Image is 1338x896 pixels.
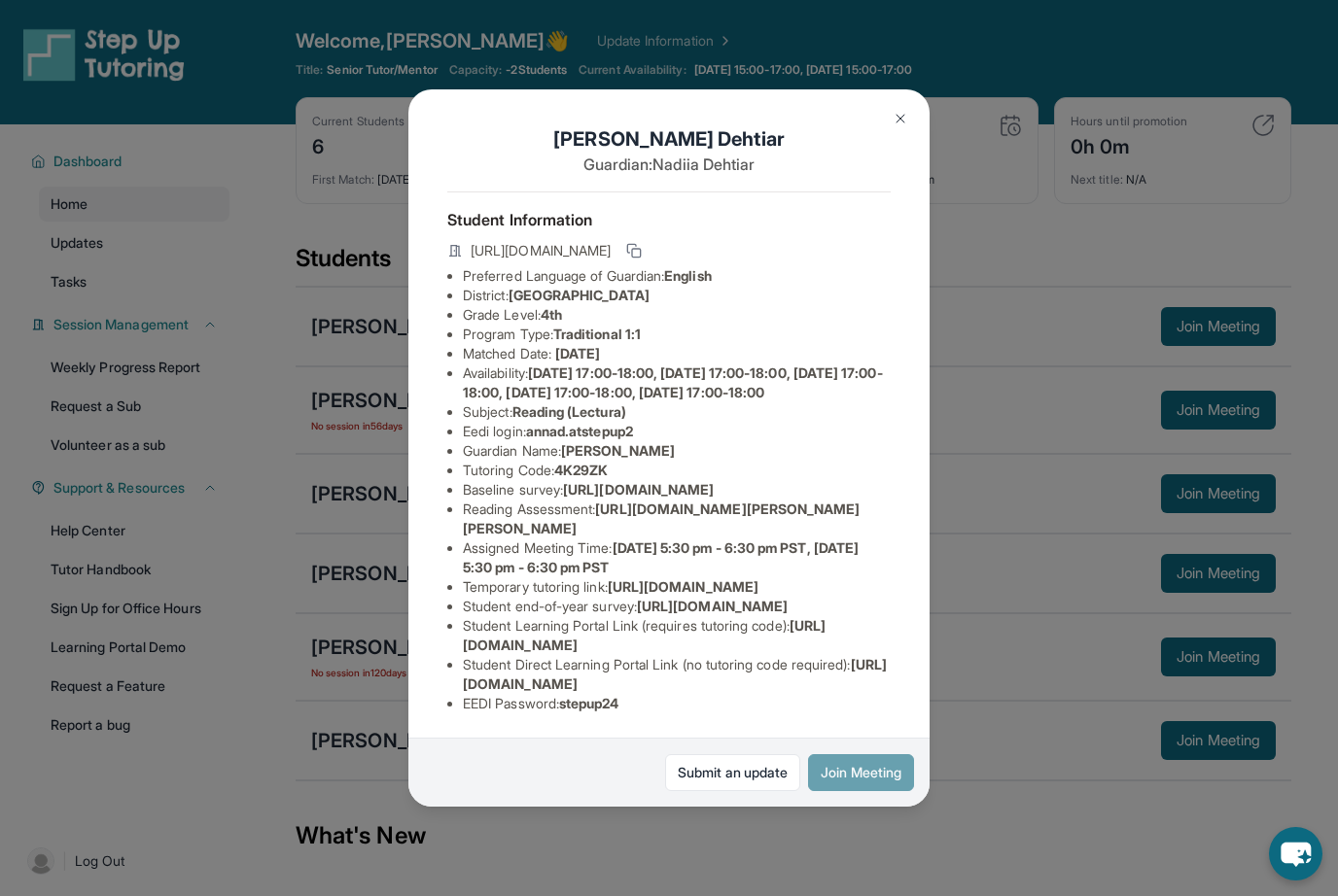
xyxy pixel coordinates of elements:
img: Close Icon [893,111,908,126]
span: Traditional 1:1 [553,326,641,342]
span: annad.atstepup2 [526,423,633,439]
li: Availability: [463,363,891,402]
button: Join Meeting [808,754,914,791]
span: [URL][DOMAIN_NAME] [471,241,611,260]
span: English [664,267,712,284]
button: Copy link [622,239,646,262]
li: Student end-of-year survey : [463,597,891,616]
li: Matched Date: [463,344,891,363]
h1: [PERSON_NAME] Dehtiar [447,125,891,153]
li: Student Direct Learning Portal Link (no tutoring code required) : [463,655,891,694]
li: Program Type: [463,325,891,344]
span: Reading (Lectura) [512,403,626,420]
li: Reading Assessment : [463,500,891,538]
span: [DATE] 5:30 pm - 6:30 pm PST, [DATE] 5:30 pm - 6:30 pm PST [463,539,859,575]
a: Submit an update [665,754,800,791]
li: Subject : [463,402,891,422]
span: [URL][DOMAIN_NAME][PERSON_NAME][PERSON_NAME] [463,500,861,536]
button: chat-button [1269,827,1322,880]
li: Student Learning Portal Link (requires tutoring code) : [463,616,891,655]
span: 4th [541,306,562,323]
h4: Student Information [447,208,891,231]
li: Guardian Name : [463,441,891,461]
p: Guardian: Nadiia Dehtiar [447,153,891,176]
li: Baseline survey : [463,480,891,500]
span: 4K29ZK [554,462,608,478]
span: [URL][DOMAIN_NAME] [637,598,788,614]
span: [GEOGRAPHIC_DATA] [509,287,650,303]
li: Preferred Language of Guardian: [463,266,891,286]
li: Tutoring Code : [463,461,891,480]
span: [URL][DOMAIN_NAME] [563,481,714,498]
li: Temporary tutoring link : [463,577,891,597]
li: Assigned Meeting Time : [463,538,891,577]
span: [DATE] 17:00-18:00, [DATE] 17:00-18:00, [DATE] 17:00-18:00, [DATE] 17:00-18:00, [DATE] 17:00-18:00 [463,364,883,400]
li: Eedi login : [463,422,891,441]
span: [PERSON_NAME] [561,442,675,459]
span: [DATE] [555,345,600,362]
li: EEDI Password : [463,694,891,713]
span: [URL][DOMAIN_NAME] [608,578,758,595]
li: Grade Level: [463,305,891,325]
li: District: [463,286,891,305]
span: stepup24 [559,695,619,711]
